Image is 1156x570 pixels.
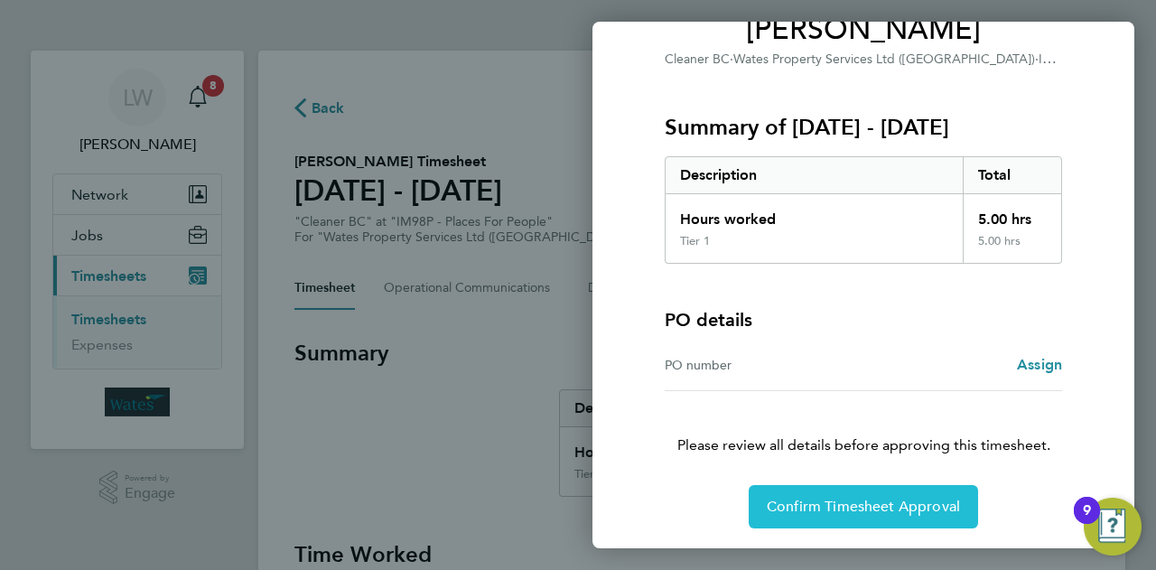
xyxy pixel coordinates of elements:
a: Assign [1017,354,1062,376]
div: PO number [665,354,863,376]
div: Hours worked [666,194,963,234]
button: Confirm Timesheet Approval [749,485,978,528]
div: 9 [1083,510,1091,534]
div: Summary of 20 - 26 Sep 2025 [665,156,1062,264]
span: Cleaner BC [665,51,730,67]
h3: Summary of [DATE] - [DATE] [665,113,1062,142]
span: Confirm Timesheet Approval [767,498,960,516]
h4: PO details [665,307,752,332]
span: Assign [1017,356,1062,373]
span: [PERSON_NAME] [665,12,1062,48]
span: · [730,51,733,67]
div: 5.00 hrs [963,194,1062,234]
div: Tier 1 [680,234,710,248]
button: Open Resource Center, 9 new notifications [1084,498,1142,556]
div: Total [963,157,1062,193]
span: · [1035,51,1039,67]
p: Please review all details before approving this timesheet. [643,391,1084,456]
div: Description [666,157,963,193]
div: 5.00 hrs [963,234,1062,263]
span: Wates Property Services Ltd ([GEOGRAPHIC_DATA]) [733,51,1035,67]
